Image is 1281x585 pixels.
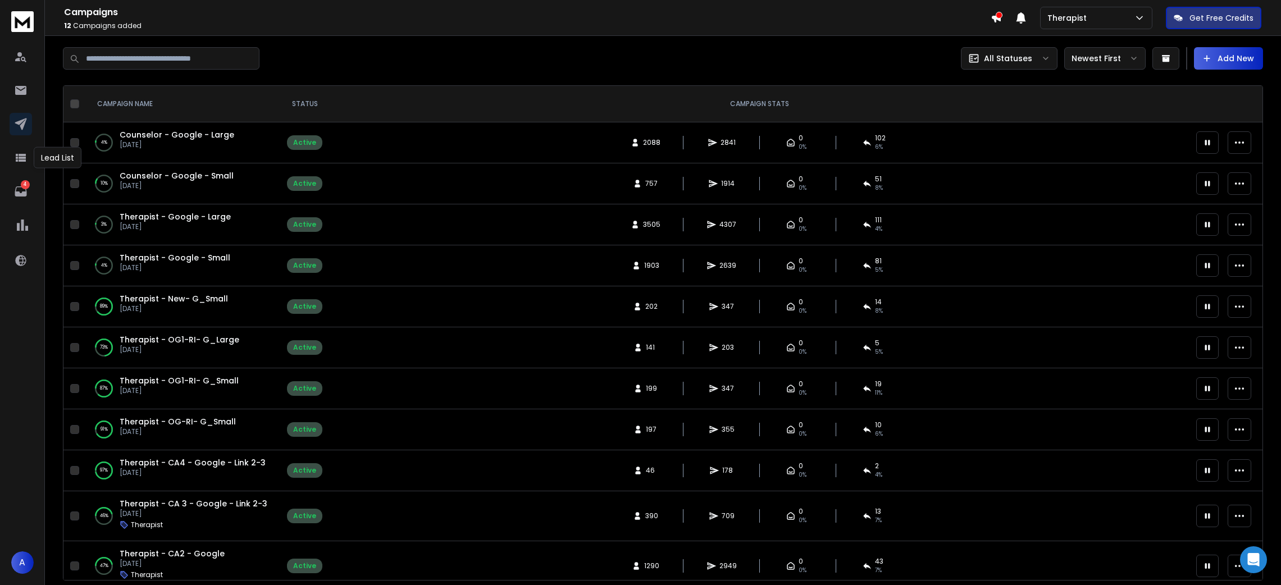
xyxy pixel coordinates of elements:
span: 1914 [721,179,735,188]
button: Newest First [1064,47,1146,70]
p: [DATE] [120,181,234,190]
span: 0% [799,429,806,438]
span: 111 [875,216,882,225]
span: 1903 [644,261,659,270]
span: 4 % [875,225,882,234]
th: STATUS [280,86,329,122]
span: 347 [722,302,734,311]
span: 0 [799,216,803,225]
div: Active [293,384,316,393]
span: 0% [799,143,806,152]
span: 0% [799,470,806,479]
span: 0% [799,566,806,575]
div: Active [293,425,316,434]
button: Add New [1194,47,1263,70]
a: Therapist - New- G_Small [120,293,228,304]
span: 11 % [875,389,882,397]
p: Therapist [131,570,163,579]
span: 390 [645,511,658,520]
p: [DATE] [120,386,239,395]
p: [DATE] [120,345,239,354]
th: CAMPAIGN NAME [84,86,280,122]
span: 2088 [643,138,660,147]
span: 199 [646,384,657,393]
span: 0% [799,348,806,357]
span: 0 [799,175,803,184]
span: 12 [64,21,71,30]
span: 0 [799,380,803,389]
span: 0 [799,461,803,470]
td: 4%Therapist - Google - Small[DATE] [84,245,280,286]
span: 1290 [644,561,659,570]
span: 0% [799,516,806,525]
td: 89%Therapist - New- G_Small[DATE] [84,286,280,327]
p: 3 % [101,219,107,230]
p: [DATE] [120,468,266,477]
span: 19 [875,380,882,389]
div: Lead List [34,147,81,168]
span: 6 % [875,143,883,152]
p: [DATE] [120,559,225,568]
a: Therapist - OG-RI- G_Small [120,416,236,427]
span: 102 [875,134,886,143]
span: 0% [799,184,806,193]
div: Active [293,466,316,475]
button: A [11,551,34,574]
div: Active [293,220,316,229]
span: 0% [799,225,806,234]
a: Therapist - OG1-RI- G_Large [120,334,239,345]
p: [DATE] [120,509,267,518]
span: 757 [645,179,658,188]
p: Therapist [1047,12,1091,24]
span: 5 % [875,266,883,275]
span: 0% [799,266,806,275]
a: Therapist - CA 3 - Google - Link 2-3 [120,498,267,509]
span: 5 [875,339,879,348]
span: 13 [875,507,881,516]
p: Campaigns added [64,21,991,30]
span: 0 [799,339,803,348]
a: Therapist - OG1-RI- G_Small [120,375,239,386]
p: [DATE] [120,140,234,149]
a: Counselor - Google - Large [120,129,234,140]
span: 51 [875,175,882,184]
span: 14 [875,298,882,307]
span: 3505 [643,220,660,229]
button: Get Free Credits [1166,7,1261,29]
h1: Campaigns [64,6,991,19]
td: 87%Therapist - OG1-RI- G_Small[DATE] [84,368,280,409]
p: Get Free Credits [1189,12,1253,24]
span: 197 [646,425,657,434]
a: Counselor - Google - Small [120,170,234,181]
p: 97 % [100,465,108,476]
p: Therapist [131,520,163,529]
p: 4 % [101,137,107,148]
span: 203 [722,343,734,352]
span: 0 [799,298,803,307]
p: 10 % [101,178,108,189]
p: 87 % [100,383,108,394]
span: 0 [799,507,803,516]
td: 4%Counselor - Google - Large[DATE] [84,122,280,163]
span: 709 [722,511,735,520]
span: 178 [722,466,733,475]
span: 5 % [875,348,883,357]
p: [DATE] [120,427,236,436]
td: 46%Therapist - CA 3 - Google - Link 2-3[DATE]Therapist [84,491,280,541]
span: 2949 [719,561,737,570]
a: Therapist - CA2 - Google [120,548,225,559]
p: [DATE] [120,222,231,231]
span: Therapist - Google - Large [120,211,231,222]
p: All Statuses [984,53,1032,64]
span: 141 [646,343,657,352]
span: 81 [875,257,882,266]
p: 47 % [100,560,108,572]
div: Active [293,138,316,147]
div: Active [293,179,316,188]
a: 4 [10,180,32,203]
